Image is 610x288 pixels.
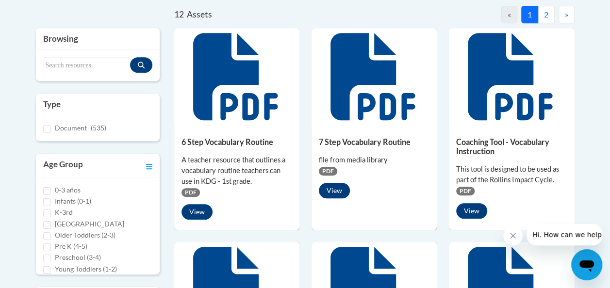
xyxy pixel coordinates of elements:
[181,188,200,197] span: PDF
[181,137,292,146] h5: 6 Step Vocabulary Routine
[55,124,87,132] span: Document
[174,9,184,19] span: 12
[319,155,429,165] div: file from media library
[527,224,602,245] iframe: Message from company
[521,6,538,23] button: 1
[55,264,117,274] label: Young Toddlers (1-2)
[146,159,152,172] a: Toggle collapse
[130,57,152,73] button: Search resources
[503,226,523,245] iframe: Close message
[456,164,567,185] div: This tool is designed to be used as part of the Rollins Impact Cycle.
[6,7,79,15] span: Hi. How can we help?
[456,137,567,156] h5: Coaching Tool - Vocabulary Instruction
[565,10,568,19] span: »
[55,230,115,240] label: Older Toddlers (2-3)
[538,6,555,23] button: 2
[55,185,81,195] label: 0-3 años
[55,241,87,252] label: Pre K (4-5)
[43,57,130,74] input: Search resources
[181,155,292,187] div: A teacher resource that outlines a vocabulary routine teachers can use in KDG - 1st grade.
[374,6,575,23] nav: Pagination Navigation
[55,207,73,218] label: K-3rd
[187,9,212,19] span: Assets
[55,219,124,229] label: [GEOGRAPHIC_DATA]
[43,33,152,45] h3: Browsing
[319,183,350,198] button: View
[456,203,487,219] button: View
[559,6,575,23] button: Next
[55,196,91,207] label: Infants (0-1)
[91,124,106,132] span: (535)
[456,187,475,195] span: PDF
[43,98,152,110] h3: Type
[571,249,602,280] iframe: Button to launch messaging window
[319,167,337,176] span: PDF
[319,137,429,146] h5: 7 Step Vocabulary Routine
[55,252,101,263] label: Preschool (3-4)
[43,159,83,172] h3: Age Group
[181,204,213,220] button: View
